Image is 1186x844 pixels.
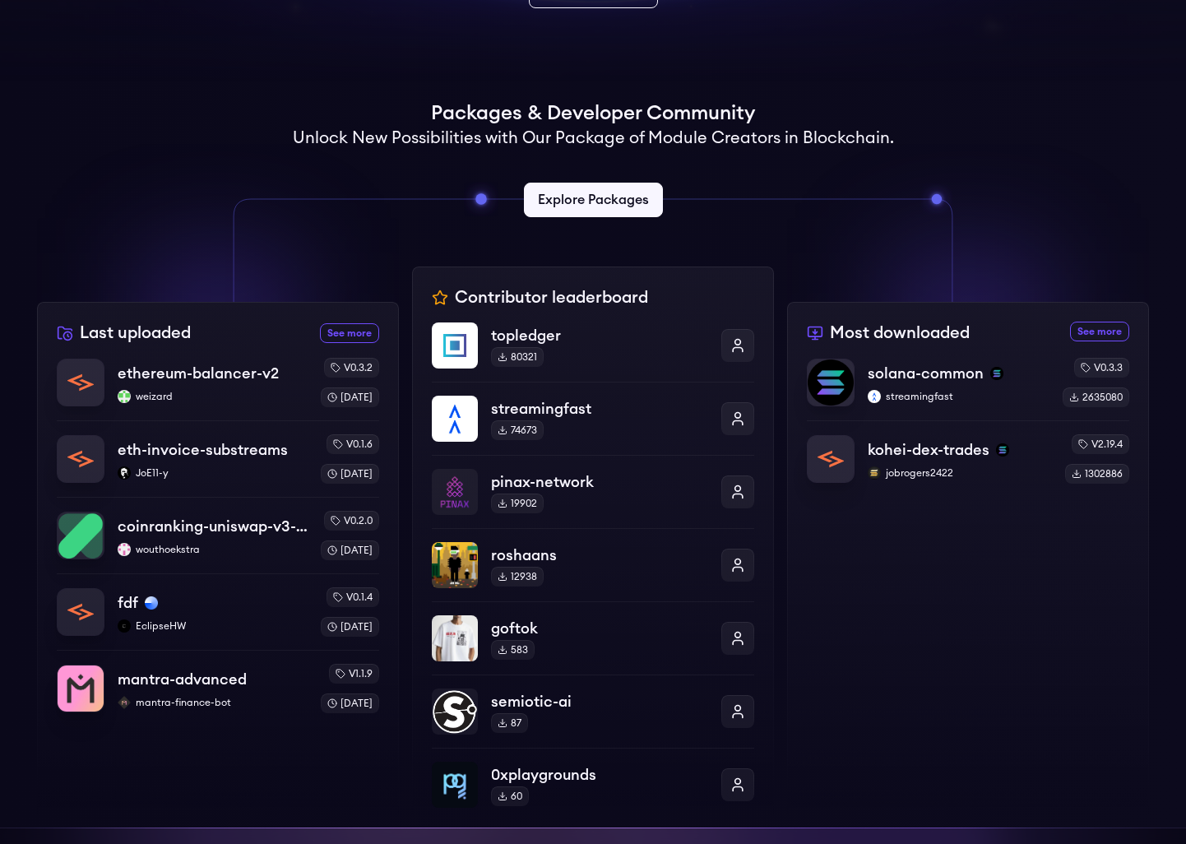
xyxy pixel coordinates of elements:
img: solana [990,367,1003,380]
p: roshaans [491,544,708,567]
img: topledger [432,322,478,369]
p: EclipseHW [118,619,308,633]
a: pinax-networkpinax-network19902 [432,455,754,528]
div: 87 [491,713,528,733]
a: 0xplaygrounds0xplaygrounds60 [432,748,754,808]
img: mantra-advanced [58,665,104,712]
div: v1.1.9 [329,664,379,684]
p: fdf [118,591,138,614]
h2: Unlock New Possibilities with Our Package of Module Creators in Blockchain. [293,127,894,150]
a: solana-commonsolana-commonsolanastreamingfaststreamingfastv0.3.32635080 [807,358,1129,420]
div: v0.2.0 [324,511,379,531]
h1: Packages & Developer Community [431,100,755,127]
div: 1302886 [1065,464,1129,484]
img: jobrogers2422 [868,466,881,480]
img: base [145,596,158,610]
div: 2635080 [1063,387,1129,407]
p: 0xplaygrounds [491,763,708,786]
img: coinranking-uniswap-v3-forks [58,512,104,559]
p: streamingfast [491,397,708,420]
p: streamingfast [868,390,1049,403]
div: 74673 [491,420,544,440]
img: streamingfast [868,390,881,403]
div: v0.1.6 [327,434,379,454]
div: 12938 [491,567,544,587]
p: JoE11-y [118,466,308,480]
div: 19902 [491,494,544,513]
div: [DATE] [321,387,379,407]
p: weizard [118,390,308,403]
img: EclipseHW [118,619,131,633]
a: coinranking-uniswap-v3-forkscoinranking-uniswap-v3-forkswouthoekstrawouthoekstrav0.2.0[DATE] [57,497,379,573]
img: ethereum-balancer-v2 [58,359,104,406]
a: mantra-advancedmantra-advancedmantra-finance-botmantra-finance-botv1.1.9[DATE] [57,650,379,713]
a: Explore Packages [524,183,663,217]
p: coinranking-uniswap-v3-forks [118,515,308,538]
a: ethereum-balancer-v2ethereum-balancer-v2weizardweizardv0.3.2[DATE] [57,358,379,420]
p: kohei-dex-trades [868,438,989,461]
div: [DATE] [321,540,379,560]
a: roshaansroshaans12938 [432,528,754,601]
p: topledger [491,324,708,347]
img: kohei-dex-trades [808,436,854,482]
p: mantra-finance-bot [118,696,308,709]
img: weizard [118,390,131,403]
img: fdf [58,589,104,635]
img: pinax-network [432,469,478,515]
img: semiotic-ai [432,689,478,735]
a: topledgertopledger80321 [432,322,754,382]
a: fdffdfbaseEclipseHWEclipseHWv0.1.4[DATE] [57,573,379,650]
p: mantra-advanced [118,668,247,691]
div: 583 [491,640,535,660]
div: 60 [491,786,529,806]
div: 80321 [491,347,544,367]
a: goftokgoftok583 [432,601,754,675]
div: [DATE] [321,617,379,637]
p: pinax-network [491,471,708,494]
a: eth-invoice-substreamseth-invoice-substreamsJoE11-yJoE11-yv0.1.6[DATE] [57,420,379,497]
img: JoE11-y [118,466,131,480]
a: semiotic-aisemiotic-ai87 [432,675,754,748]
p: wouthoekstra [118,543,308,556]
p: goftok [491,617,708,640]
img: streamingfast [432,396,478,442]
img: solana [996,443,1009,457]
a: kohei-dex-tradeskohei-dex-tradessolanajobrogers2422jobrogers2422v2.19.41302886 [807,420,1129,484]
p: ethereum-balancer-v2 [118,362,279,385]
div: v2.19.4 [1072,434,1129,454]
div: v0.3.2 [324,358,379,378]
a: streamingfaststreamingfast74673 [432,382,754,455]
p: jobrogers2422 [868,466,1052,480]
a: See more recently uploaded packages [320,323,379,343]
p: solana-common [868,362,984,385]
div: [DATE] [321,693,379,713]
img: eth-invoice-substreams [58,436,104,482]
img: mantra-finance-bot [118,696,131,709]
p: semiotic-ai [491,690,708,713]
a: See more most downloaded packages [1070,322,1129,341]
img: solana-common [808,359,854,406]
div: [DATE] [321,464,379,484]
p: eth-invoice-substreams [118,438,288,461]
img: goftok [432,615,478,661]
img: 0xplaygrounds [432,762,478,808]
div: v0.3.3 [1074,358,1129,378]
img: roshaans [432,542,478,588]
div: v0.1.4 [327,587,379,607]
img: wouthoekstra [118,543,131,556]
